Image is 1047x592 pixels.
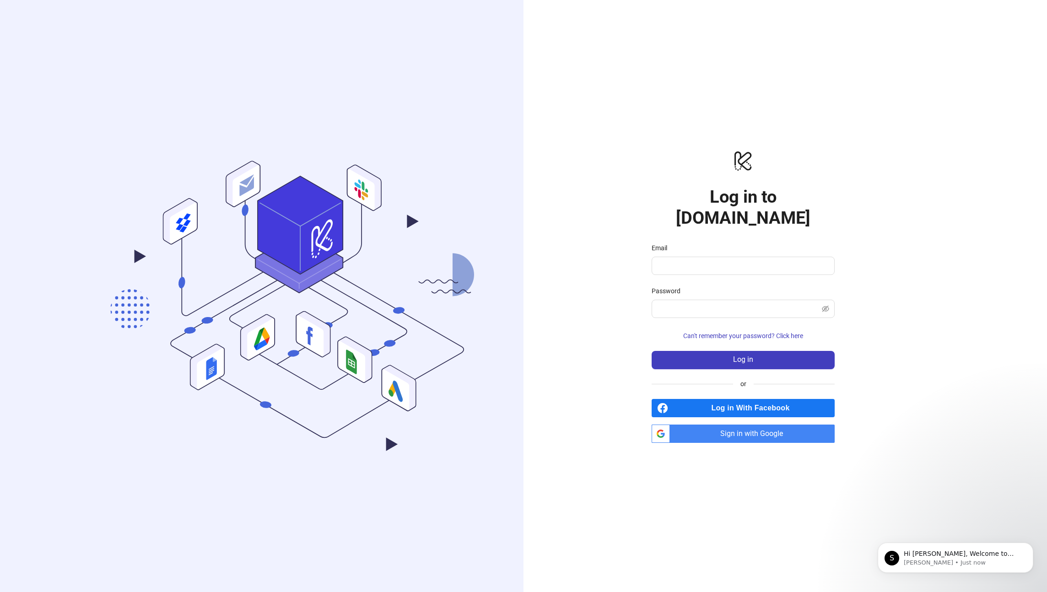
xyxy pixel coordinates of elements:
span: Sign in with Google [674,425,835,443]
span: Can't remember your password? Click here [683,332,803,339]
a: Can't remember your password? Click here [652,332,835,339]
button: Can't remember your password? Click here [652,329,835,344]
input: Password [657,303,820,314]
a: Sign in with Google [652,425,835,443]
label: Password [652,286,686,296]
span: or [733,379,754,389]
a: Log in With Facebook [652,399,835,417]
span: Log in [733,355,753,364]
button: Log in [652,351,835,369]
label: Email [652,243,673,253]
input: Email [657,260,827,271]
span: Hi [PERSON_NAME], Welcome to [DOMAIN_NAME]! 🎉 You’re all set to start launching ads effortlessly.... [40,27,157,216]
h1: Log in to [DOMAIN_NAME] [652,186,835,228]
p: Message from Simon, sent Just now [40,35,158,43]
span: Log in With Facebook [672,399,835,417]
span: eye-invisible [822,305,829,312]
iframe: Intercom notifications message [864,523,1047,587]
